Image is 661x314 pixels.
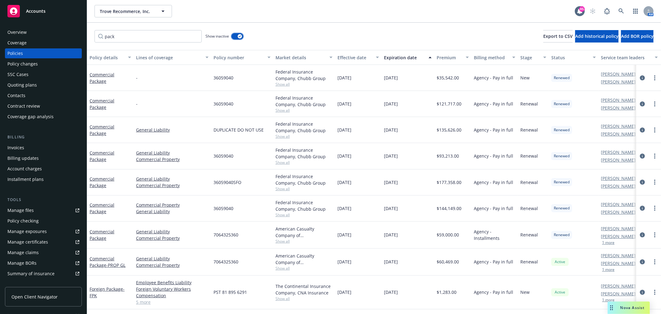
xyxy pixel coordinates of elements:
a: Policy changes [5,59,82,69]
a: Manage exposures [5,227,82,236]
span: [DATE] [337,153,351,159]
span: Renewed [554,205,570,211]
div: American Casualty Company of [GEOGRAPHIC_DATA], [US_STATE], CNA Insurance [275,226,333,239]
a: Commercial Package [90,124,114,136]
div: Federal Insurance Company, Chubb Group [275,173,333,186]
span: Show all [275,212,333,218]
div: Billing [5,134,82,140]
span: 36059040 [214,74,233,81]
button: Policy number [211,50,273,65]
a: Commercial Property [136,235,209,241]
span: $93,213.00 [437,153,459,159]
a: General Liability [136,228,209,235]
span: 36059040 [214,205,233,212]
a: circleInformation [639,258,646,266]
div: The Continental Insurance Company, CNA Insurance [275,283,333,296]
span: [DATE] [384,127,398,133]
a: [PERSON_NAME] [601,149,636,155]
div: American Casualty Company of [GEOGRAPHIC_DATA], [US_STATE], CNA Insurance [275,253,333,266]
a: Billing updates [5,153,82,163]
span: New [520,289,530,295]
span: [DATE] [384,101,398,107]
a: Commercial Property [136,182,209,189]
a: [PERSON_NAME] [601,260,636,267]
button: Expiration date [381,50,434,65]
span: Active [554,259,566,265]
span: $177,358.00 [437,179,461,186]
div: Expiration date [384,54,425,61]
a: [PERSON_NAME] [601,233,636,240]
a: [PERSON_NAME] [601,252,636,259]
span: Agency - Pay in full [474,179,513,186]
span: Open Client Navigator [11,294,58,300]
button: Market details [273,50,335,65]
span: [DATE] [384,205,398,212]
span: Show all [275,296,333,301]
a: Commercial Property [136,262,209,268]
div: Market details [275,54,326,61]
span: Add BOR policy [621,33,654,39]
button: Service team leaders [598,50,660,65]
a: Manage files [5,205,82,215]
a: more [651,289,659,296]
div: Contract review [7,101,40,111]
span: Accounts [26,9,46,14]
button: 1 more [602,268,615,271]
span: Renewed [554,127,570,133]
span: Renewal [520,231,538,238]
a: [PERSON_NAME] [601,225,636,232]
span: Renewed [554,179,570,185]
div: Coverage [7,38,27,48]
span: [DATE] [337,205,351,212]
button: Premium [434,50,471,65]
a: circleInformation [639,204,646,212]
a: more [651,178,659,186]
span: - PROP GL [106,262,126,268]
a: SSC Cases [5,70,82,79]
a: Commercial Property [136,202,209,208]
span: PST 81 895 6291 [214,289,247,295]
a: Overview [5,27,82,37]
a: [PERSON_NAME] [601,97,636,103]
a: Switch app [629,5,642,17]
span: [DATE] [384,258,398,265]
div: Policy details [90,54,124,61]
span: Renewal [520,101,538,107]
a: Manage BORs [5,258,82,268]
span: Agency - Pay in full [474,153,513,159]
a: Employee Benefits Liability [136,279,209,286]
a: Manage certificates [5,237,82,247]
span: Renewed [554,101,570,107]
div: Manage BORs [7,258,37,268]
span: Show all [275,186,333,191]
a: circleInformation [639,178,646,186]
div: Service team leaders [601,54,651,61]
span: 36059040SFO [214,179,241,186]
div: Federal Insurance Company, Chubb Group [275,199,333,212]
button: Effective date [335,50,381,65]
a: Start snowing [587,5,599,17]
a: Commercial Package [90,176,114,188]
span: $60,469.00 [437,258,459,265]
span: Agency - Pay in full [474,289,513,295]
a: Contract review [5,101,82,111]
span: [DATE] [337,127,351,133]
a: Summary of insurance [5,269,82,279]
span: Agency - Pay in full [474,74,513,81]
span: Renewal [520,127,538,133]
span: $144,149.00 [437,205,461,212]
div: Drag to move [608,302,615,314]
div: Contacts [7,91,25,101]
div: Manage exposures [7,227,47,236]
div: Federal Insurance Company, Chubb Group [275,95,333,108]
span: Renewal [520,258,538,265]
a: General Liability [136,208,209,215]
a: Report a Bug [601,5,613,17]
a: Policy AI ingestions [5,279,82,289]
button: Status [549,50,598,65]
a: Commercial Package [90,72,114,84]
div: Effective date [337,54,372,61]
a: [PERSON_NAME] [601,183,636,189]
span: $35,542.00 [437,74,459,81]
